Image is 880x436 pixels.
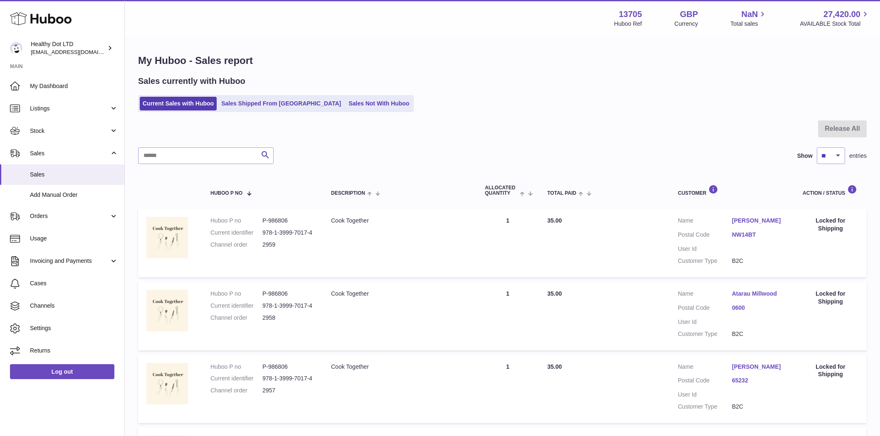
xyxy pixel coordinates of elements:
span: 35.00 [547,363,562,370]
div: Customer [678,185,786,196]
dt: Customer Type [678,330,732,338]
img: 1716545230.png [146,363,188,404]
dt: Name [678,217,732,227]
a: [PERSON_NAME] [732,363,786,371]
dt: Postal Code [678,231,732,241]
dd: 2958 [262,314,314,322]
span: Add Manual Order [30,191,118,199]
img: internalAdmin-13705@internal.huboo.com [10,42,22,54]
dt: User Id [678,318,732,326]
a: [PERSON_NAME] [732,217,786,225]
div: Cook Together [331,217,468,225]
span: 27,420.00 [823,9,860,20]
dt: Current identifier [210,302,262,310]
dt: User Id [678,391,732,399]
div: Cook Together [331,363,468,371]
div: Locked for Shipping [803,363,858,379]
span: Total paid [547,191,576,196]
a: Current Sales with Huboo [140,97,217,110]
dd: P-986806 [262,217,314,225]
strong: 13705 [619,9,642,20]
span: Sales [30,171,118,179]
a: 27,420.00 AVAILABLE Stock Total [800,9,870,28]
a: Sales Shipped From [GEOGRAPHIC_DATA] [218,97,344,110]
dd: P-986806 [262,290,314,298]
img: 1716545230.png [146,217,188,258]
span: Total sales [730,20,767,28]
span: Stock [30,127,109,135]
span: 35.00 [547,290,562,297]
div: Currency [675,20,698,28]
span: NaN [741,9,758,20]
dt: Huboo P no [210,217,262,225]
a: NW14BT [732,231,786,239]
dt: Channel order [210,241,262,249]
span: Settings [30,324,118,332]
dt: Customer Type [678,403,732,411]
dt: Postal Code [678,304,732,314]
span: 35.00 [547,217,562,224]
dt: Channel order [210,387,262,394]
span: Listings [30,105,109,113]
span: [EMAIL_ADDRESS][DOMAIN_NAME] [31,49,122,55]
dt: Huboo P no [210,363,262,371]
span: My Dashboard [30,82,118,90]
a: 0600 [732,304,786,312]
span: Sales [30,149,109,157]
div: Locked for Shipping [803,217,858,233]
dd: P-986806 [262,363,314,371]
dt: Postal Code [678,377,732,387]
dd: B2C [732,257,786,265]
span: entries [849,152,867,160]
dt: Current identifier [210,229,262,237]
span: Orders [30,212,109,220]
div: Healthy Dot LTD [31,40,106,56]
dd: B2C [732,330,786,338]
dt: Huboo P no [210,290,262,298]
dd: 978-1-3999-7017-4 [262,375,314,382]
dt: User Id [678,245,732,253]
dt: Channel order [210,314,262,322]
span: Cases [30,279,118,287]
dt: Name [678,290,732,300]
dt: Current identifier [210,375,262,382]
div: Huboo Ref [614,20,642,28]
td: 1 [477,208,539,277]
a: Log out [10,364,114,379]
span: Usage [30,235,118,242]
dd: 978-1-3999-7017-4 [262,229,314,237]
div: Cook Together [331,290,468,298]
dd: 2957 [262,387,314,394]
h2: Sales currently with Huboo [138,76,245,87]
div: Locked for Shipping [803,290,858,306]
dt: Name [678,363,732,373]
div: Action / Status [803,185,858,196]
span: Returns [30,347,118,355]
span: AVAILABLE Stock Total [800,20,870,28]
dd: 2959 [262,241,314,249]
a: NaN Total sales [730,9,767,28]
span: Huboo P no [210,191,242,196]
a: Atarau Millwood [732,290,786,298]
strong: GBP [680,9,698,20]
td: 1 [477,355,539,424]
dd: 978-1-3999-7017-4 [262,302,314,310]
span: Invoicing and Payments [30,257,109,265]
td: 1 [477,282,539,350]
label: Show [797,152,813,160]
h1: My Huboo - Sales report [138,54,867,67]
span: Channels [30,302,118,310]
dd: B2C [732,403,786,411]
a: Sales Not With Huboo [346,97,412,110]
span: Description [331,191,365,196]
img: 1716545230.png [146,290,188,331]
span: ALLOCATED Quantity [485,185,518,196]
dt: Customer Type [678,257,732,265]
a: 65232 [732,377,786,385]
